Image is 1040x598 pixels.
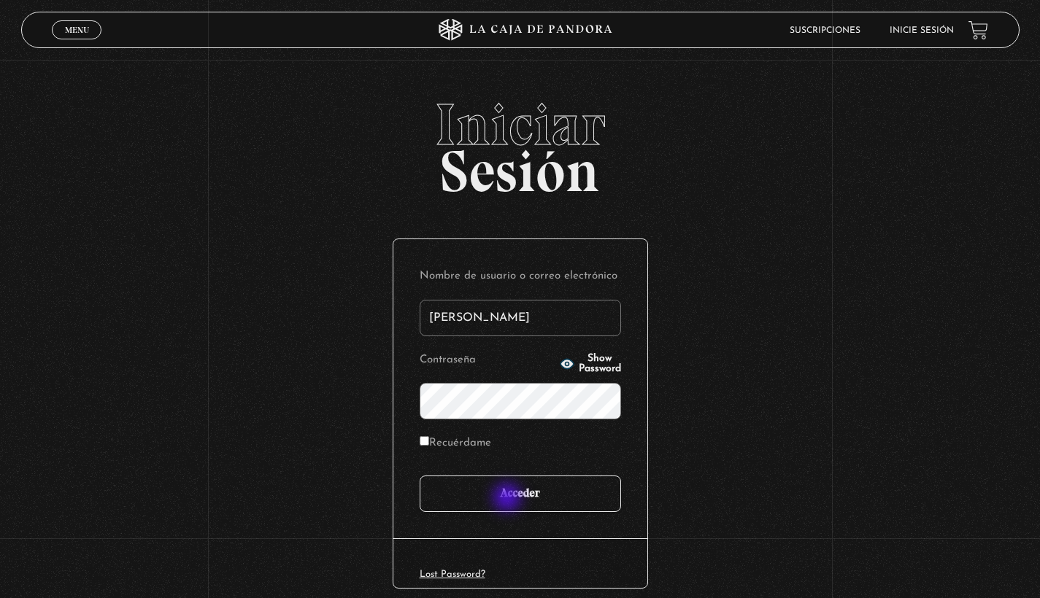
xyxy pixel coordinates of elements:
label: Recuérdame [420,432,491,455]
input: Acceder [420,475,621,512]
span: Iniciar [21,96,1020,154]
a: Lost Password? [420,570,485,579]
a: View your shopping cart [968,20,988,40]
a: Suscripciones [790,26,860,35]
span: Menu [65,26,89,34]
h2: Sesión [21,96,1020,189]
span: Show Password [579,354,621,374]
input: Recuérdame [420,436,429,446]
label: Contraseña [420,349,555,372]
button: Show Password [560,354,621,374]
a: Inicie sesión [890,26,954,35]
label: Nombre de usuario o correo electrónico [420,265,621,288]
span: Cerrar [60,38,94,48]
